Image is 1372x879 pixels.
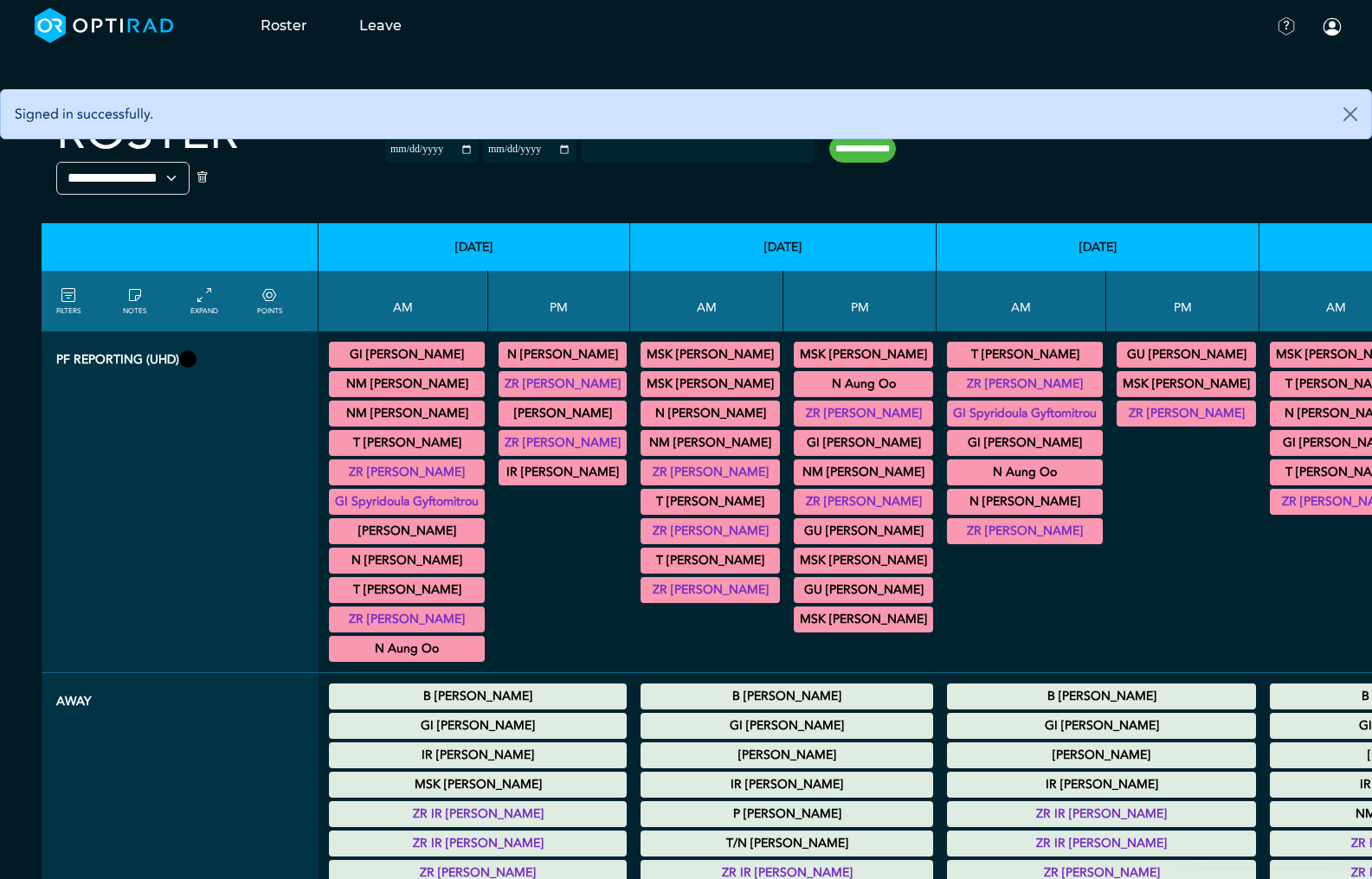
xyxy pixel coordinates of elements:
div: Study Leave 00:00 - 23:59 [329,772,627,798]
img: brand-opti-rad-logos-blue-and-white-d2f68631ba2948856bd03f2d395fb146ddc8fb01b4b6e9315ea85fa773367... [35,8,174,43]
div: General XR 16:00 - 17:00 [794,548,933,574]
summary: IR [PERSON_NAME] [501,462,624,483]
th: [DATE] [630,223,937,271]
div: General XR 17:00 - 18:00 [794,577,933,603]
summary: T [PERSON_NAME] [332,580,482,600]
div: General XR 17:00 - 18:00 [499,430,627,456]
summary: ZR [PERSON_NAME] [950,521,1100,542]
summary: ZR [PERSON_NAME] [643,521,777,542]
summary: MSK [PERSON_NAME] [643,374,777,395]
div: General XR 13:00 - 14:00 [1117,342,1256,368]
summary: N Aung Oo [796,374,931,395]
div: General XR 08:00 - 09:00 [641,459,780,485]
summary: MSK [PERSON_NAME] [796,609,931,630]
div: Sick Leave 00:00 - 23:59 [641,683,933,709]
summary: N [PERSON_NAME] [643,403,777,424]
summary: P [PERSON_NAME] [643,804,931,824]
a: show/hide notes [123,286,146,317]
summary: ZR IR [PERSON_NAME] [332,833,624,854]
summary: GI [PERSON_NAME] [796,433,931,453]
div: Annual Leave 00:00 - 23:59 [947,713,1256,739]
div: General XR 08:00 - 09:00 [329,430,485,456]
div: General XR 08:00 - 09:00 [329,401,485,427]
div: Annual Leave 00:00 - 23:59 [329,713,627,739]
th: PM [1106,271,1259,331]
summary: N [PERSON_NAME] [501,344,624,365]
div: General XR 12:00 - 14:00 [499,371,627,397]
div: General XR 08:00 - 09:00 [641,430,780,456]
div: General XR 10:00 - 11:00 [641,577,780,603]
div: Annual Leave 00:00 - 23:59 [329,742,627,768]
summary: GU [PERSON_NAME] [796,521,931,542]
summary: N Aung Oo [950,462,1100,483]
summary: ZR [PERSON_NAME] [501,374,624,395]
div: Annual Leave 00:00 - 23:59 [641,772,933,798]
summary: ZR [PERSON_NAME] [643,580,777,600]
div: General XR 10:00 - 11:00 [947,459,1103,485]
div: General XR 12:00 - 13:30 [794,371,933,397]
div: General XR 09:00 - 10:00 [329,518,485,544]
a: collapse/expand entries [190,286,218,317]
div: General XR 07:00 - 08:00 [641,401,780,427]
div: Annual Leave 00:00 - 23:59 [947,772,1256,798]
div: Annual Leave 00:00 - 23:59 [641,713,933,739]
div: General XR 13:00 - 14:00 [1117,371,1256,397]
summary: NM [PERSON_NAME] [332,374,482,395]
summary: IR [PERSON_NAME] [332,745,624,766]
div: General XR 12:00 - 13:00 [794,342,933,368]
div: General XR 09:00 - 10:30 [329,548,485,574]
summary: T [PERSON_NAME] [643,491,777,512]
summary: N [PERSON_NAME] [332,550,482,571]
summary: GI [PERSON_NAME] [643,715,931,736]
div: General XR 10:00 - 11:00 [641,548,780,574]
summary: GI [PERSON_NAME] [332,715,624,736]
div: General XR 13:00 - 14:00 [794,430,933,456]
summary: ZR [PERSON_NAME] [501,433,624,453]
div: General XR 08:00 - 09:00 [947,342,1103,368]
div: General XR 09:00 - 10:00 [329,577,485,603]
summary: MSK [PERSON_NAME] [796,344,931,365]
summary: IR [PERSON_NAME] [950,774,1253,795]
summary: IR [PERSON_NAME] [643,774,931,795]
div: General XR 08:00 - 09:00 [329,371,485,397]
summary: NM [PERSON_NAME] [643,433,777,453]
div: General XR 18:00 - 19:00 [499,459,627,485]
input: null [583,139,669,155]
summary: T/N [PERSON_NAME] [643,833,931,854]
summary: GI [PERSON_NAME] [332,344,482,365]
th: [DATE] [937,223,1259,271]
div: General XR 13:00 - 14:00 [794,489,933,515]
div: General XR 12:00 - 13:00 [499,342,627,368]
summary: MSK [PERSON_NAME] [332,774,624,795]
summary: T [PERSON_NAME] [950,344,1100,365]
div: General XR 11:00 - 14:00 [329,606,485,632]
div: Sick Leave 00:00 - 23:59 [947,683,1256,709]
summary: ZR IR [PERSON_NAME] [950,833,1253,854]
summary: [PERSON_NAME] [501,403,624,424]
div: General XR 07:00 - 08:00 [641,371,780,397]
th: AM [319,271,488,331]
th: [DATE] [319,223,630,271]
summary: ZR IR [PERSON_NAME] [950,804,1253,824]
div: Study Leave 00:00 - 23:59 [947,801,1256,827]
summary: GI [PERSON_NAME] [950,433,1100,453]
summary: T [PERSON_NAME] [332,433,482,453]
div: General XR 09:00 - 10:00 [641,489,780,515]
div: General XR 07:15 - 08:00 [329,342,485,368]
div: General XR 09:30 - 10:00 [641,518,780,544]
summary: MSK [PERSON_NAME] [643,344,777,365]
div: General XR 10:00 - 11:00 [947,518,1103,544]
summary: N [PERSON_NAME] [950,491,1100,512]
th: PF Reporting (UHD) [42,331,319,673]
summary: ZR [PERSON_NAME] [796,491,931,512]
div: General XR 10:00 - 11:00 [947,489,1103,515]
div: XR MSK 19:00 - 19:30 [794,606,933,632]
button: Close [1330,90,1371,138]
div: General XR 09:00 - 11:00 [947,401,1103,427]
th: PM [783,271,937,331]
div: General XR 09:00 - 11:00 [329,489,485,515]
th: PM [488,271,630,331]
div: General XR 13:00 - 14:00 [794,459,933,485]
summary: ZR IR [PERSON_NAME] [332,804,624,824]
summary: GI Spyridoula Gyftomitrou [332,491,482,512]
